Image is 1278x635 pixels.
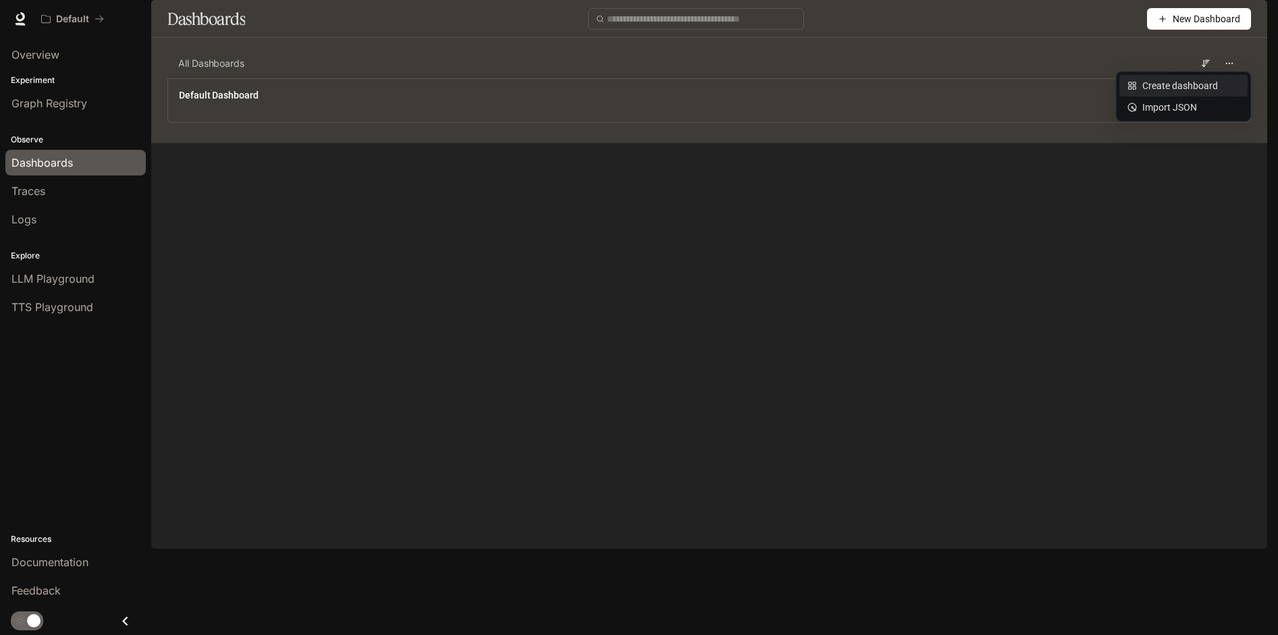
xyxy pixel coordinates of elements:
span: All Dashboards [178,57,244,70]
div: Create dashboard [1127,78,1240,93]
h1: Dashboards [167,5,245,32]
span: New Dashboard [1173,11,1240,26]
p: Default [56,13,89,25]
a: Default Dashboard [179,88,259,102]
button: All workspaces [35,5,110,32]
button: New Dashboard [1147,8,1251,30]
div: Import JSON [1127,100,1240,115]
